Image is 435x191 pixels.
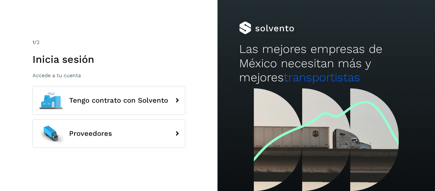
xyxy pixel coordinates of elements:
[32,39,185,46] div: /2
[32,86,185,115] button: Tengo contrato con Solvento
[32,119,185,148] button: Proveedores
[69,97,168,104] span: Tengo contrato con Solvento
[32,39,34,45] span: 1
[32,72,185,78] p: Accede a tu cuenta
[69,130,112,137] span: Proveedores
[284,70,360,84] span: transportistas
[32,53,185,65] h1: Inicia sesión
[239,42,413,84] h2: Las mejores empresas de México necesitan más y mejores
